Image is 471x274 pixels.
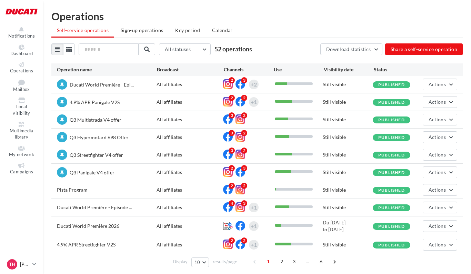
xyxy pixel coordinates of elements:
[157,169,223,176] div: All affiliates
[157,81,223,88] div: All affiliates
[429,152,446,158] span: Actions
[213,258,237,265] span: results/page
[423,149,457,161] button: Actions
[6,43,38,58] a: Dashboard
[224,66,274,73] div: Channels
[214,45,252,53] span: 52 operations
[229,237,235,244] div: 2
[13,87,30,92] span: Mailbox
[323,241,373,248] div: Still visible
[70,170,114,175] span: Q3 Panigale V4 offer
[323,151,373,158] div: Still visible
[6,96,38,117] a: Local visibility
[323,81,373,88] div: Still visible
[9,261,16,268] span: TH
[429,99,446,105] span: Actions
[320,43,382,55] button: Download statistics
[423,184,457,196] button: Actions
[57,187,88,193] span: Pista Program
[70,99,120,105] span: 4.9% APR Panigale V2S
[241,112,247,119] div: 2
[70,117,121,123] span: Q3 Multistrada V4 offer
[159,43,211,55] button: All statuses
[378,187,405,193] span: Published
[423,79,457,90] button: Actions
[194,260,200,265] span: 10
[378,242,405,247] span: Published
[429,187,446,193] span: Actions
[251,240,257,250] div: +1
[429,242,446,247] span: Actions
[378,170,405,175] span: Published
[10,128,33,140] span: Multimedia library
[6,144,38,159] a: My network
[8,33,35,39] span: Notifications
[6,26,38,40] button: Notifications
[241,183,247,189] div: 2
[157,99,223,105] div: All affiliates
[241,130,247,136] div: 2
[157,151,223,158] div: All affiliates
[289,256,300,267] span: 3
[157,134,223,141] div: All affiliates
[70,82,134,88] span: Ducati World Première - Epi...
[423,114,457,125] button: Actions
[191,257,209,267] button: 10
[241,148,247,154] div: 2
[323,219,373,233] div: Du [DATE] to [DATE]
[51,11,463,21] div: Operations
[429,169,446,175] span: Actions
[429,204,446,210] span: Actions
[229,183,235,189] div: 2
[251,80,257,89] div: +2
[10,169,33,174] span: Campaigns
[276,256,287,267] span: 2
[323,204,373,211] div: Still visible
[229,95,235,101] div: 2
[323,134,373,141] div: Still visible
[157,66,224,73] div: Broadcast
[57,223,119,229] span: Ducati World Première 2026
[229,130,235,136] div: 3
[423,239,457,251] button: Actions
[374,66,424,73] div: Status
[6,60,38,75] a: Operations
[6,161,38,176] a: Campaigns
[10,51,33,56] span: Dashboard
[251,221,257,231] div: +1
[157,241,223,248] div: All affiliates
[323,99,373,105] div: Still visible
[229,200,235,206] div: 4
[229,77,235,83] div: 2
[429,134,446,140] span: Actions
[385,43,463,55] button: Share a self-service operation
[323,186,373,193] div: Still visible
[20,261,30,268] p: [PERSON_NAME]
[57,66,157,73] div: Operation name
[70,152,123,158] span: Q3 Streetfighter V4 offer
[323,116,373,123] div: Still visible
[423,96,457,108] button: Actions
[121,27,163,33] span: Sign-up operations
[13,104,30,116] span: Local visibility
[70,134,129,140] span: Q3 Hypermotard 698 Offer
[241,95,247,101] div: 2
[323,169,373,176] div: Still visible
[423,202,457,213] button: Actions
[6,78,38,94] a: Mailbox
[229,112,235,119] div: 3
[157,204,223,211] div: All affiliates
[175,27,200,33] span: Key period
[229,148,235,154] div: 3
[324,66,374,73] div: Visibility date
[157,186,223,193] div: All affiliates
[315,256,327,267] span: 6
[429,116,446,122] span: Actions
[10,68,33,73] span: Operations
[241,77,247,83] div: 3
[57,204,132,210] span: Ducati World Première - Episode ...
[423,220,457,232] button: Actions
[241,165,247,171] div: 3
[6,258,38,271] a: TH [PERSON_NAME]
[241,237,247,244] div: 2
